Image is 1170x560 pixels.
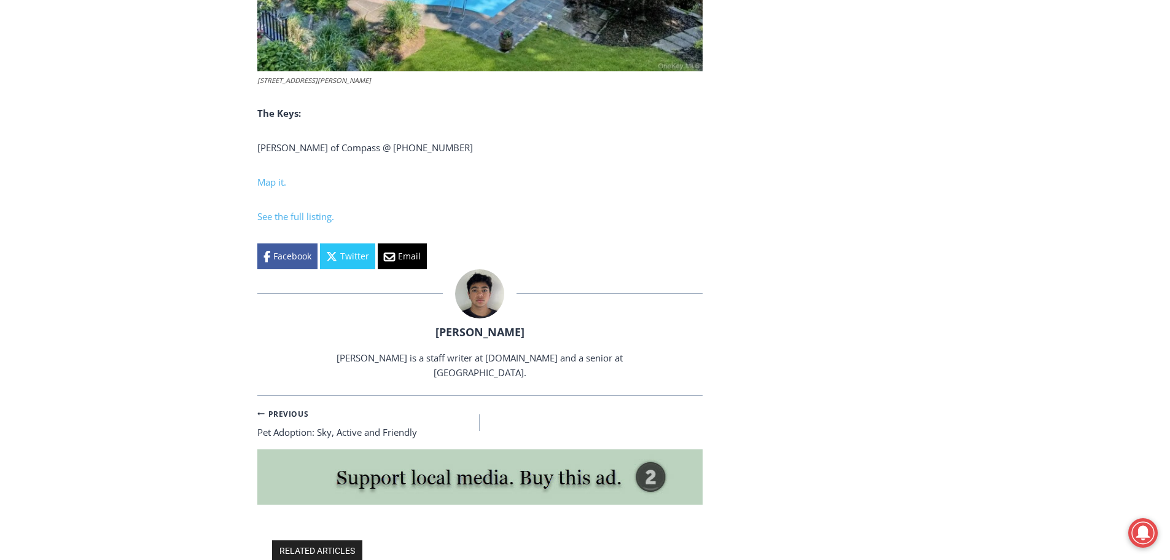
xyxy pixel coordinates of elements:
p: [PERSON_NAME] is a staff writer at [DOMAIN_NAME] and a senior at [GEOGRAPHIC_DATA]. [324,350,636,380]
div: 6 [143,104,149,116]
div: / [137,104,140,116]
span: Intern @ [DOMAIN_NAME] [321,122,569,150]
a: Twitter [320,243,375,269]
h4: [PERSON_NAME] Read Sanctuary Fall Fest: [DATE] [10,124,157,152]
img: support local media, buy this ad [257,449,703,505]
a: [PERSON_NAME] Read Sanctuary Fall Fest: [DATE] [1,122,177,153]
nav: Posts [257,406,703,440]
a: See the full listing. [257,210,334,223]
a: [PERSON_NAME] [435,325,525,339]
small: Previous [257,408,309,420]
a: PreviousPet Adoption: Sky, Active and Friendly [257,406,480,440]
div: Apply Now <> summer and RHS senior internships available [310,1,580,119]
a: Intern @ [DOMAIN_NAME] [295,119,595,153]
div: unique DIY crafts [128,36,171,101]
a: Email [378,243,427,269]
a: Facebook [257,243,318,269]
span: [PERSON_NAME] of Compass @ [PHONE_NUMBER] [257,141,473,154]
a: Map it. [257,176,286,188]
b: The Keys: [257,107,301,119]
img: Patel, Devan - bio cropped 200x200 [455,269,504,318]
div: 5 [128,104,134,116]
figcaption: [STREET_ADDRESS][PERSON_NAME] [257,75,703,86]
